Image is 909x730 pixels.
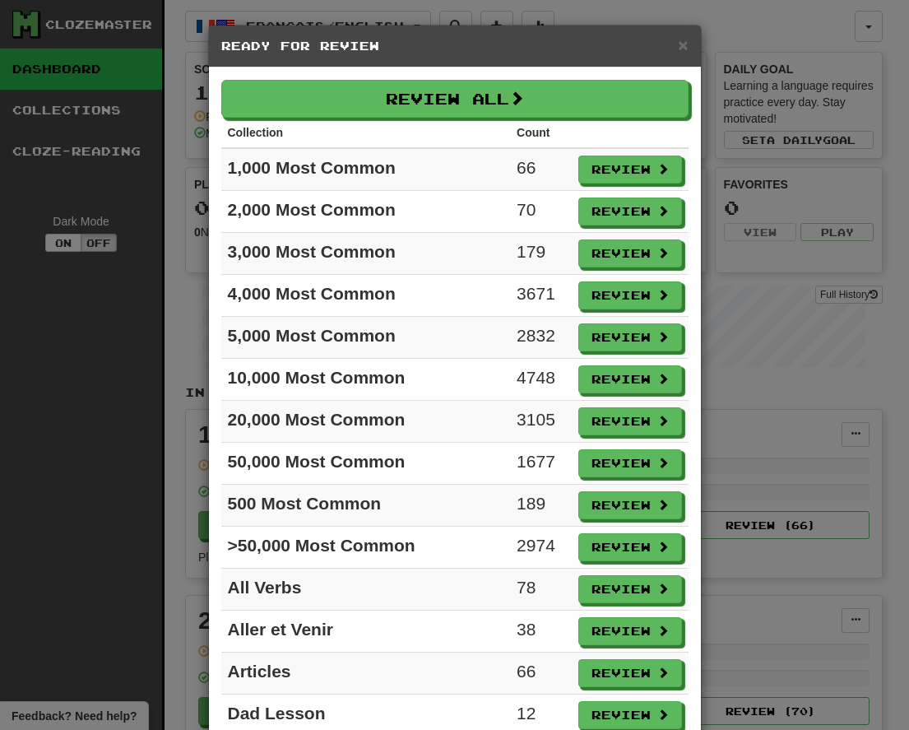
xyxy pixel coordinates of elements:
td: >50,000 Most Common [221,527,511,569]
td: 20,000 Most Common [221,401,511,443]
td: 500 Most Common [221,485,511,527]
span: × [678,35,688,54]
th: Count [510,118,571,148]
h5: Ready for Review [221,38,689,54]
td: 4748 [510,359,571,401]
button: Review [578,407,682,435]
td: All Verbs [221,569,511,611]
button: Review [578,491,682,519]
td: Aller et Venir [221,611,511,653]
button: Close [678,36,688,53]
button: Review [578,575,682,603]
td: 70 [510,191,571,233]
td: 66 [510,148,571,191]
button: Review [578,365,682,393]
button: Review [578,198,682,226]
td: 66 [510,653,571,695]
td: 5,000 Most Common [221,317,511,359]
button: Review [578,281,682,309]
td: Articles [221,653,511,695]
button: Review All [221,80,689,118]
td: 179 [510,233,571,275]
td: 50,000 Most Common [221,443,511,485]
button: Review [578,617,682,645]
td: 4,000 Most Common [221,275,511,317]
td: 2,000 Most Common [221,191,511,233]
td: 2974 [510,527,571,569]
button: Review [578,449,682,477]
td: 38 [510,611,571,653]
button: Review [578,323,682,351]
td: 189 [510,485,571,527]
td: 1677 [510,443,571,485]
button: Review [578,156,682,184]
td: 3671 [510,275,571,317]
td: 3105 [510,401,571,443]
button: Review [578,533,682,561]
td: 78 [510,569,571,611]
td: 3,000 Most Common [221,233,511,275]
th: Collection [221,118,511,148]
button: Review [578,239,682,267]
td: 10,000 Most Common [221,359,511,401]
button: Review [578,659,682,687]
td: 2832 [510,317,571,359]
button: Review [578,701,682,729]
td: 1,000 Most Common [221,148,511,191]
